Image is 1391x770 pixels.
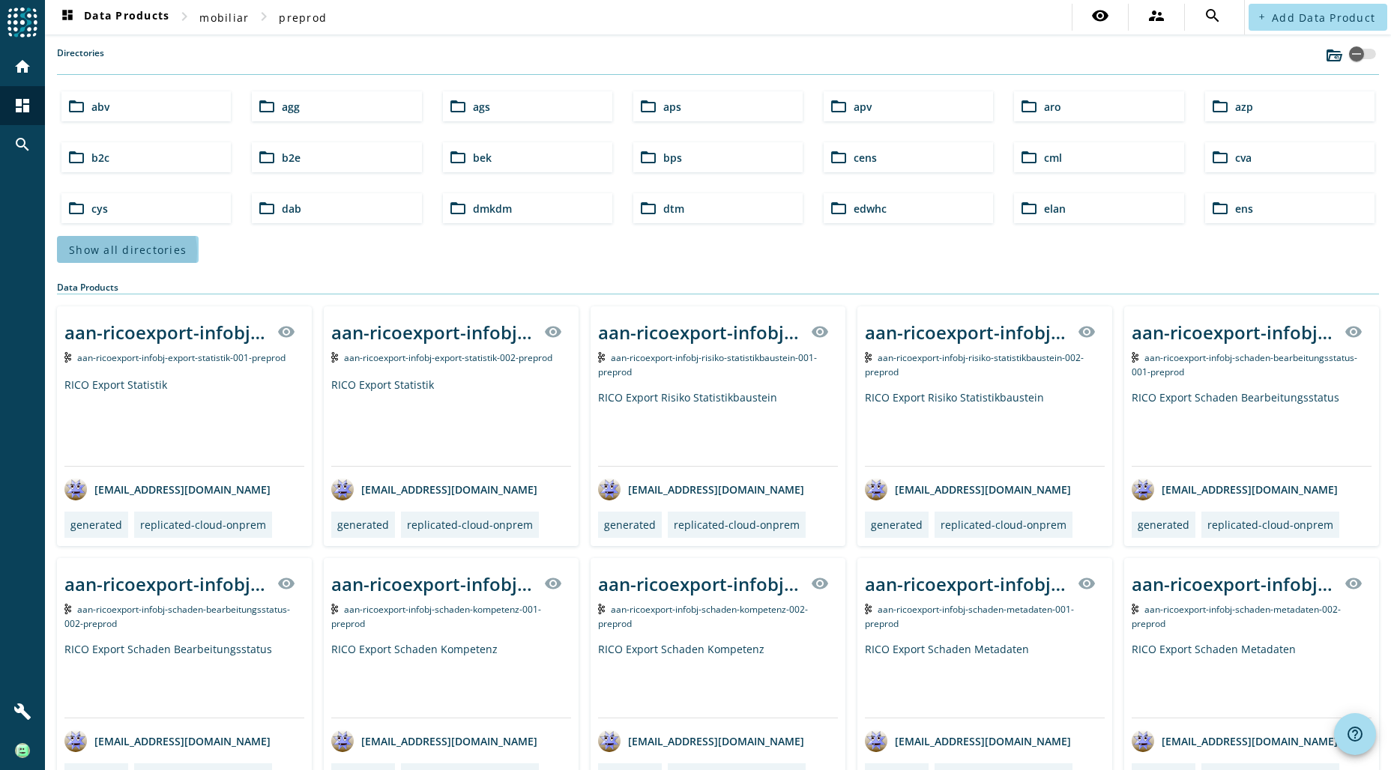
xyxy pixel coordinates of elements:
[1138,518,1189,532] div: generated
[1132,572,1336,596] div: aan-ricoexport-infobj-schaden-metadaten-002-_stage_
[598,478,804,500] div: [EMAIL_ADDRESS][DOMAIN_NAME]
[663,100,681,114] span: aps
[639,199,657,217] mat-icon: folder_open
[331,378,571,466] div: RICO Export Statistik
[91,201,108,216] span: cys
[67,148,85,166] mat-icon: folder_open
[1044,151,1062,165] span: cml
[64,378,304,466] div: RICO Export Statistik
[258,199,276,217] mat-icon: folder_open
[1132,478,1154,500] img: avatar
[1346,725,1364,743] mat-icon: help_outline
[1235,201,1253,216] span: ens
[598,730,804,752] div: [EMAIL_ADDRESS][DOMAIN_NAME]
[941,518,1066,532] div: replicated-cloud-onprem
[639,97,657,115] mat-icon: folder_open
[663,151,682,165] span: bps
[598,642,838,718] div: RICO Export Schaden Kompetenz
[1078,323,1096,341] mat-icon: visibility
[1132,604,1138,614] img: Kafka Topic: aan-ricoexport-infobj-schaden-metadaten-002-preprod
[1020,199,1038,217] mat-icon: folder_open
[331,604,338,614] img: Kafka Topic: aan-ricoexport-infobj-schaden-kompetenz-001-preprod
[282,201,301,216] span: dab
[331,572,535,596] div: aan-ricoexport-infobj-schaden-kompetenz-001-_stage_
[64,320,268,345] div: aan-ricoexport-infobj-export-statistik-001-_stage_
[64,730,271,752] div: [EMAIL_ADDRESS][DOMAIN_NAME]
[1132,603,1341,630] span: Kafka Topic: aan-ricoexport-infobj-schaden-metadaten-002-preprod
[865,604,872,614] img: Kafka Topic: aan-ricoexport-infobj-schaden-metadaten-001-preprod
[830,148,848,166] mat-icon: folder_open
[473,201,512,216] span: dmkdm
[1211,148,1229,166] mat-icon: folder_open
[598,320,802,345] div: aan-ricoexport-infobj-risiko-statistikbaustein-001-_stage_
[865,320,1069,345] div: aan-ricoexport-infobj-risiko-statistikbaustein-002-_stage_
[865,730,887,752] img: avatar
[7,7,37,37] img: spoud-logo.svg
[473,151,492,165] span: bek
[1132,642,1372,718] div: RICO Export Schaden Metadaten
[67,199,85,217] mat-icon: folder_open
[175,7,193,25] mat-icon: chevron_right
[1132,390,1372,466] div: RICO Export Schaden Bearbeitungsstatus
[64,603,290,630] span: Kafka Topic: aan-ricoexport-infobj-schaden-bearbeitungsstatus-002-preprod
[255,7,273,25] mat-icon: chevron_right
[811,575,829,592] mat-icon: visibility
[598,604,605,614] img: Kafka Topic: aan-ricoexport-infobj-schaden-kompetenz-002-preprod
[199,10,249,25] span: mobiliar
[13,97,31,115] mat-icon: dashboard
[1211,199,1229,217] mat-icon: folder_open
[663,201,684,216] span: dtm
[598,572,802,596] div: aan-ricoexport-infobj-schaden-kompetenz-002-_stage_
[1132,730,1154,752] img: avatar
[1132,320,1336,345] div: aan-ricoexport-infobj-schaden-bearbeitungsstatus-001-_stage_
[193,4,255,31] button: mobiliar
[1147,7,1165,25] mat-icon: supervisor_account
[15,743,30,758] img: 8ef6eae738893911f7e6419249ab375e
[473,100,490,114] span: ags
[407,518,533,532] div: replicated-cloud-onprem
[865,642,1105,718] div: RICO Export Schaden Metadaten
[598,352,605,363] img: Kafka Topic: aan-ricoexport-infobj-risiko-statistikbaustein-001-preprod
[1207,518,1333,532] div: replicated-cloud-onprem
[1132,730,1338,752] div: [EMAIL_ADDRESS][DOMAIN_NAME]
[639,148,657,166] mat-icon: folder_open
[331,352,338,363] img: Kafka Topic: aan-ricoexport-infobj-export-statistik-002-preprod
[64,572,268,596] div: aan-ricoexport-infobj-schaden-bearbeitungsstatus-002-_stage_
[52,4,175,31] button: Data Products
[865,478,887,500] img: avatar
[282,100,300,114] span: agg
[258,97,276,115] mat-icon: folder_open
[277,323,295,341] mat-icon: visibility
[449,97,467,115] mat-icon: folder_open
[1020,97,1038,115] mat-icon: folder_open
[865,603,1074,630] span: Kafka Topic: aan-ricoexport-infobj-schaden-metadaten-001-preprod
[598,478,621,500] img: avatar
[337,518,389,532] div: generated
[331,603,541,630] span: Kafka Topic: aan-ricoexport-infobj-schaden-kompetenz-001-preprod
[282,151,301,165] span: b2e
[544,323,562,341] mat-icon: visibility
[69,243,187,257] span: Show all directories
[1078,575,1096,592] mat-icon: visibility
[13,58,31,76] mat-icon: home
[331,320,535,345] div: aan-ricoexport-infobj-export-statistik-002-_stage_
[598,390,838,466] div: RICO Export Risiko Statistikbaustein
[604,518,656,532] div: generated
[1044,201,1066,216] span: elan
[598,603,808,630] span: Kafka Topic: aan-ricoexport-infobj-schaden-kompetenz-002-preprod
[64,478,87,500] img: avatar
[64,730,87,752] img: avatar
[91,151,109,165] span: b2c
[598,351,817,378] span: Kafka Topic: aan-ricoexport-infobj-risiko-statistikbaustein-001-preprod
[273,4,333,31] button: preprod
[449,199,467,217] mat-icon: folder_open
[344,351,552,364] span: Kafka Topic: aan-ricoexport-infobj-export-statistik-002-preprod
[1345,575,1363,592] mat-icon: visibility
[449,148,467,166] mat-icon: folder_open
[1132,352,1138,363] img: Kafka Topic: aan-ricoexport-infobj-schaden-bearbeitungsstatus-001-preprod
[854,151,877,165] span: cens
[811,323,829,341] mat-icon: visibility
[331,642,571,718] div: RICO Export Schaden Kompetenz
[674,518,800,532] div: replicated-cloud-onprem
[13,703,31,721] mat-icon: build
